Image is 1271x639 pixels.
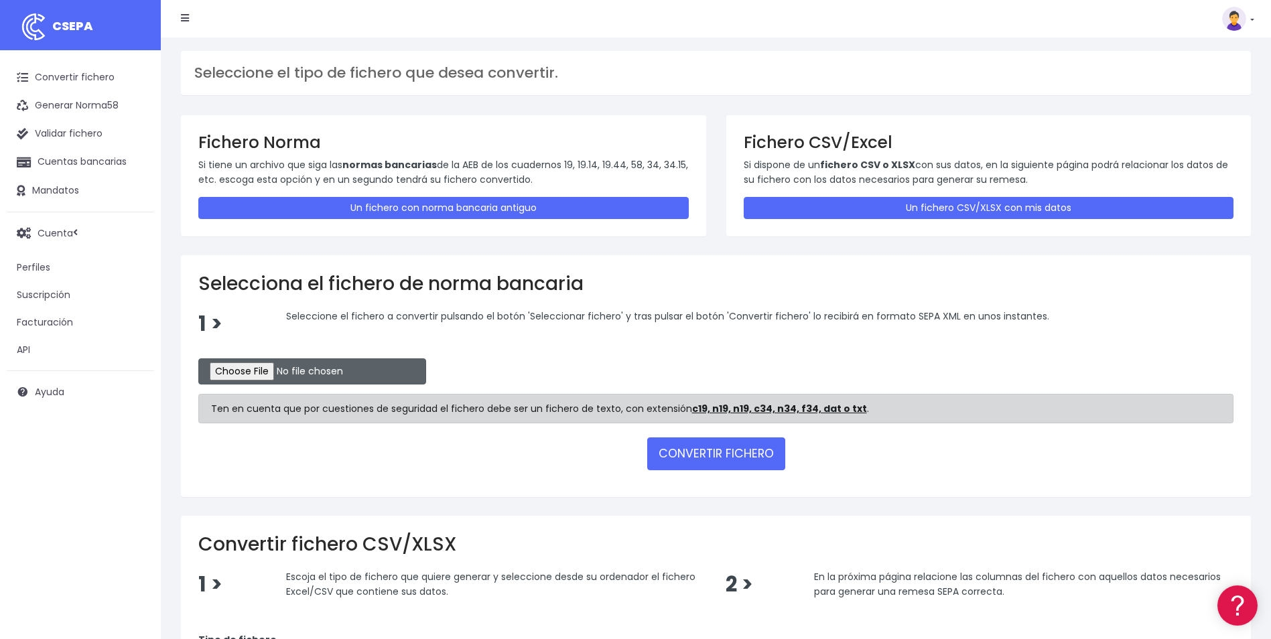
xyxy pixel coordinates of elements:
span: Seleccione el fichero a convertir pulsando el botón 'Seleccionar fichero' y tras pulsar el botón ... [286,309,1049,323]
a: Generar Norma58 [7,92,154,120]
h2: Selecciona el fichero de norma bancaria [198,273,1233,295]
a: Perfiles [7,254,154,281]
span: 1 > [198,570,222,599]
a: Cuenta [7,219,154,247]
a: Validar fichero [7,120,154,148]
span: CSEPA [52,17,93,34]
a: API [7,336,154,364]
h3: Fichero CSV/Excel [744,133,1234,152]
p: Si dispone de un con sus datos, en la siguiente página podrá relacionar los datos de su fichero c... [744,157,1234,188]
div: Ten en cuenta que por cuestiones de seguridad el fichero debe ser un fichero de texto, con extens... [198,394,1233,423]
a: Convertir fichero [7,64,154,92]
span: Cuenta [38,226,73,239]
img: logo [17,10,50,44]
a: Mandatos [7,177,154,205]
a: Ayuda [7,378,154,406]
h3: Seleccione el tipo de fichero que desea convertir. [194,64,1237,82]
span: 1 > [198,309,222,338]
a: Facturación [7,309,154,336]
span: Escoja el tipo de fichero que quiere generar y seleccione desde su ordenador el fichero Excel/CSV... [286,570,695,598]
span: Ayuda [35,385,64,399]
strong: fichero CSV o XLSX [820,158,915,171]
h2: Convertir fichero CSV/XLSX [198,533,1233,556]
a: Cuentas bancarias [7,148,154,176]
button: CONVERTIR FICHERO [647,437,785,470]
img: profile [1222,7,1246,31]
strong: c19, n19, n19, c34, n34, f34, dat o txt [692,402,867,415]
a: Un fichero CSV/XLSX con mis datos [744,197,1234,219]
a: Suscripción [7,281,154,309]
a: Un fichero con norma bancaria antiguo [198,197,689,219]
span: 2 > [726,570,753,599]
p: Si tiene un archivo que siga las de la AEB de los cuadernos 19, 19.14, 19.44, 58, 34, 34.15, etc.... [198,157,689,188]
h3: Fichero Norma [198,133,689,152]
span: En la próxima página relacione las columnas del fichero con aquellos datos necesarios para genera... [814,570,1221,598]
strong: normas bancarias [342,158,437,171]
